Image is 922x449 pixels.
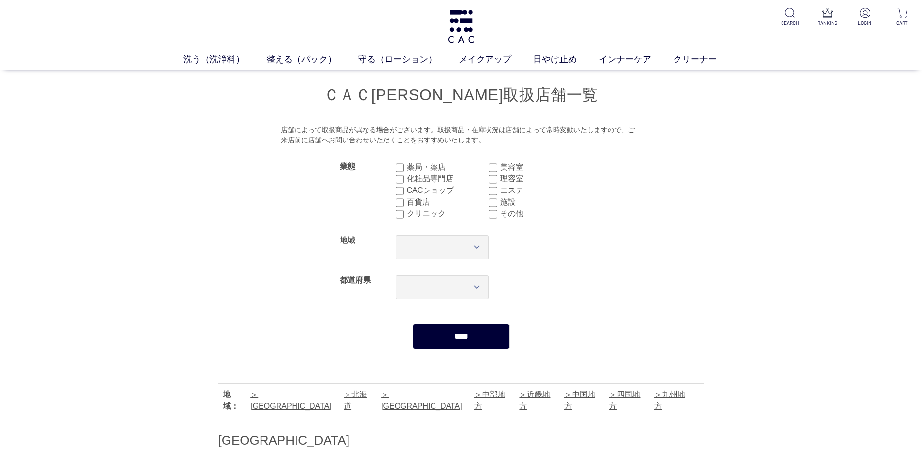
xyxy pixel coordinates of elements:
[500,208,582,220] label: その他
[816,19,839,27] p: RANKING
[853,19,877,27] p: LOGIN
[266,53,358,66] a: 整える（パック）
[407,196,489,208] label: 百貨店
[446,10,476,43] img: logo
[474,390,505,410] a: 中部地方
[281,125,641,146] div: 店舗によって取扱商品が異なる場合がございます。取扱商品・在庫状況は店舗によって常時変動いたしますので、ご来店前に店舗へお問い合わせいただくことをおすすめいたします。
[344,390,367,410] a: 北海道
[459,53,533,66] a: メイクアップ
[407,161,489,173] label: 薬局・薬店
[218,432,704,449] h2: [GEOGRAPHIC_DATA]
[599,53,673,66] a: インナーケア
[816,8,839,27] a: RANKING
[853,8,877,27] a: LOGIN
[358,53,459,66] a: 守る（ローション）
[381,390,462,410] a: [GEOGRAPHIC_DATA]
[407,173,489,185] label: 化粧品専門店
[673,53,739,66] a: クリーナー
[223,389,246,412] div: 地域：
[519,390,550,410] a: 近畿地方
[340,236,355,244] label: 地域
[407,208,489,220] label: クリニック
[340,276,371,284] label: 都道府県
[218,85,704,105] h1: ＣＡＣ[PERSON_NAME]取扱店舗一覧
[564,390,595,410] a: 中国地方
[500,161,582,173] label: 美容室
[250,390,331,410] a: [GEOGRAPHIC_DATA]
[500,196,582,208] label: 施設
[778,19,802,27] p: SEARCH
[890,8,914,27] a: CART
[890,19,914,27] p: CART
[609,390,640,410] a: 四国地方
[500,185,582,196] label: エステ
[340,162,355,171] label: 業態
[654,390,685,410] a: 九州地方
[183,53,266,66] a: 洗う（洗浄料）
[407,185,489,196] label: CACショップ
[500,173,582,185] label: 理容室
[778,8,802,27] a: SEARCH
[533,53,599,66] a: 日やけ止め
